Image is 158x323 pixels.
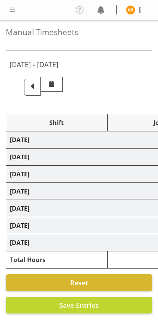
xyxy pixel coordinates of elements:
div: Shift [10,118,103,127]
h5: [DATE] - [DATE] [10,60,58,69]
span: Save Entries [59,301,99,310]
td: Total Hours [6,251,108,269]
h4: Manual Timesheets [6,28,152,37]
img: angela-burrill10486.jpg [126,5,135,14]
button: Reset [6,274,152,291]
button: Save Entries [6,297,152,313]
span: Reset [70,278,88,287]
